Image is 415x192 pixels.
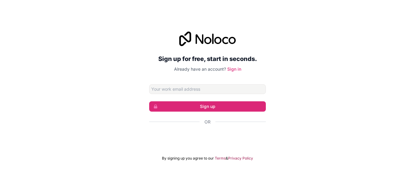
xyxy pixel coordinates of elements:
[149,53,266,64] h2: Sign up for free, start in seconds.
[215,156,226,161] a: Terms
[146,132,269,145] iframe: Sign in with Google Button
[162,156,214,161] span: By signing up you agree to our
[149,84,266,94] input: Email address
[149,101,266,112] button: Sign up
[227,66,241,72] a: Sign in
[174,66,226,72] span: Already have an account?
[204,119,211,125] span: Or
[228,156,253,161] a: Privacy Policy
[226,156,228,161] span: &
